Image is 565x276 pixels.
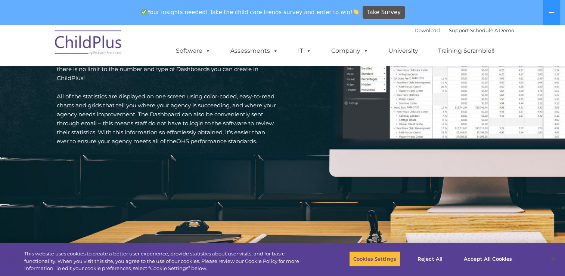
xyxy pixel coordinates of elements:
span: Your insights needed! Take the child care trends survey and enter to win! [138,5,362,19]
button: Close [545,251,561,267]
a: IT [291,43,319,58]
a: Assessments [223,43,286,58]
a: Training Scramble!! [431,43,502,58]
div: This website uses cookies to create a better user experience, provide statistics about user visit... [24,250,311,272]
span: All of the statistics are displayed on one screen using color-coded, easy-to-read charts and grid... [57,93,276,145]
img: ✅ [141,9,147,15]
img: ChildPlus by Procare Solutions [51,25,126,62]
img: 👏 [353,9,358,15]
a: Software [168,43,218,58]
button: Accept All Cookies [460,251,516,267]
a: Take Survey [363,6,405,19]
font: | [415,27,514,33]
button: Cookies Settings [349,251,400,267]
a: Support [449,27,469,33]
a: Schedule A Demo [470,27,514,33]
a: OHS performance standards [176,138,256,145]
span: Take Survey [367,6,401,19]
a: Download [415,27,440,33]
a: Company [324,43,376,58]
button: Reject All [407,251,453,267]
a: University [381,43,426,58]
